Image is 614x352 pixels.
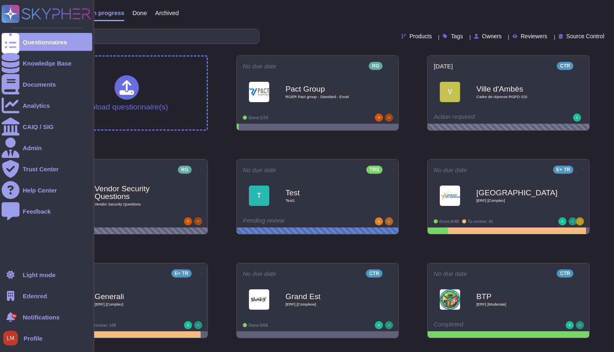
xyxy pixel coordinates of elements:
div: Knowledge Base [23,60,71,66]
div: 9+ [12,314,17,319]
img: user [573,114,581,122]
span: Edenred [23,293,47,299]
span: To review: 41 [468,219,493,224]
img: user [194,321,202,329]
b: Test [285,189,367,197]
img: user [385,321,393,329]
img: user [375,114,383,122]
div: E+ TR [171,269,192,278]
div: Feedback [23,208,51,214]
div: Pending review [243,217,342,225]
img: user [566,321,574,329]
div: Admin [23,145,42,151]
span: [ERF] [Complexe] [285,302,367,306]
img: user [194,217,202,225]
img: user [385,217,393,225]
span: Profile [24,335,43,341]
div: Completed [434,321,533,329]
span: Done: 0/65 [249,323,268,328]
img: Logo [249,289,269,310]
div: CTR [557,269,573,278]
div: RG [369,62,383,70]
b: Grand Est [285,293,367,300]
div: Analytics [23,103,50,109]
span: No due date [434,271,467,277]
span: Products [409,33,432,39]
div: Action required [52,217,151,225]
div: V [440,82,460,102]
span: [ERF] [Complex] [476,199,558,203]
span: No due date [243,167,276,173]
span: [ERF] [Complex] [95,302,176,306]
span: Done: 6/48 [439,219,459,224]
img: user [375,321,383,329]
img: user [576,217,584,225]
span: Reviewers [521,33,547,39]
span: No due date [243,271,276,277]
div: E+ TR [553,166,573,174]
a: Trust Center [2,160,92,178]
div: Documents [23,81,56,87]
span: Test1 [285,199,367,203]
span: Cadre de réponse RGPD SSI [476,95,558,99]
div: CTR [366,269,383,278]
img: user [184,321,192,329]
span: Owners [482,33,502,39]
button: user [2,329,24,347]
div: CAIQ / SIG [23,124,54,130]
b: Ville d'Ambès [476,85,558,93]
a: CAIQ / SIG [2,118,92,136]
div: T [249,186,269,206]
span: To review: 109 [88,323,116,328]
img: Logo [440,186,460,206]
div: Light mode [23,272,56,278]
div: Upload questionnaire(s) [85,75,168,111]
span: Notifications [23,314,60,320]
span: [ERF] [Moderate] [476,302,558,306]
img: Logo [249,82,269,102]
a: Documents [2,75,92,93]
b: Pact Group [285,85,367,93]
span: Source Control [566,33,604,39]
div: Help Center [23,187,57,193]
div: Trust Center [23,166,58,172]
img: user [558,217,566,225]
img: Logo [440,289,460,310]
a: Help Center [2,181,92,199]
img: user [184,217,192,225]
b: Generali [95,293,176,300]
span: [DATE] [434,63,453,69]
span: Tags [451,33,463,39]
span: Done [132,10,147,16]
span: No due date [243,63,276,69]
b: BTP [476,293,558,300]
input: Search by keywords [32,29,259,44]
span: RGER Pact group - Standard - Excel [285,95,367,99]
b: [GEOGRAPHIC_DATA] [476,189,558,197]
span: Done: 1/74 [249,116,268,120]
div: Action required [434,114,533,122]
img: user [3,331,18,345]
div: CTR [557,62,573,70]
img: user [385,114,393,122]
img: user [576,321,584,329]
a: Admin [2,139,92,157]
div: TRS [366,166,383,174]
a: Questionnaires [2,33,92,51]
span: No due date [434,167,467,173]
span: Archived [155,10,179,16]
div: RG [178,166,192,174]
img: user [375,217,383,225]
a: Feedback [2,202,92,220]
a: Analytics [2,96,92,114]
div: Questionnaires [23,39,67,45]
span: Vendor Security Questions [95,202,176,206]
a: Knowledge Base [2,54,92,72]
b: Vendor Security Questions [95,185,176,200]
img: user [569,217,577,225]
span: In progress [91,10,124,16]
